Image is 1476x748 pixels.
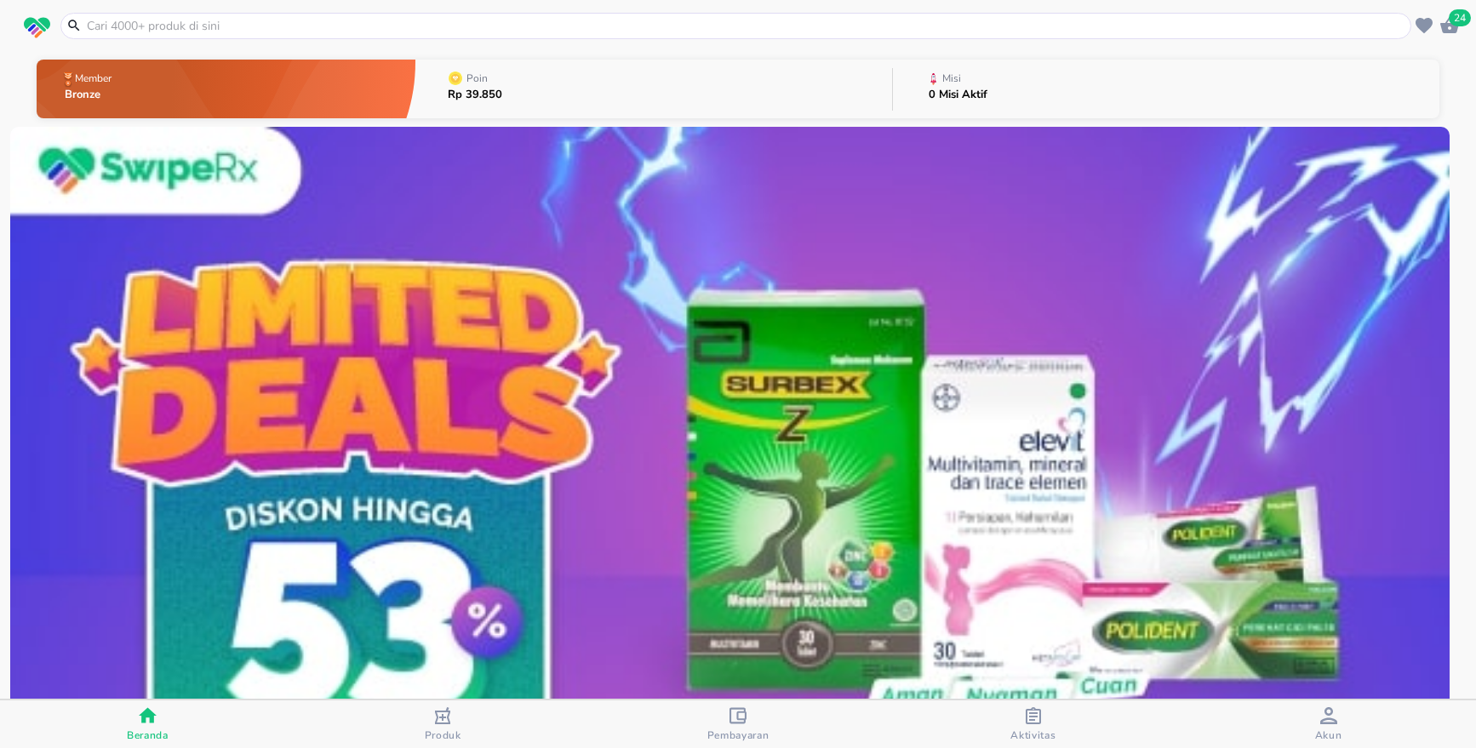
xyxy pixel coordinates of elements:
[707,728,769,742] span: Pembayaran
[295,700,591,748] button: Produk
[65,89,115,100] p: Bronze
[1181,700,1476,748] button: Akun
[448,89,502,100] p: Rp 39.850
[893,55,1439,123] button: Misi0 Misi Aktif
[37,55,415,123] button: MemberBronze
[85,17,1407,35] input: Cari 4000+ produk di sini
[1437,13,1462,38] button: 24
[415,55,892,123] button: PoinRp 39.850
[1449,9,1471,26] span: 24
[1315,728,1342,742] span: Akun
[885,700,1181,748] button: Aktivitas
[127,728,169,742] span: Beranda
[591,700,886,748] button: Pembayaran
[425,728,461,742] span: Produk
[24,17,50,39] img: logo_swiperx_s.bd005f3b.svg
[75,73,112,83] p: Member
[942,73,961,83] p: Misi
[929,89,987,100] p: 0 Misi Aktif
[466,73,488,83] p: Poin
[1010,728,1056,742] span: Aktivitas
